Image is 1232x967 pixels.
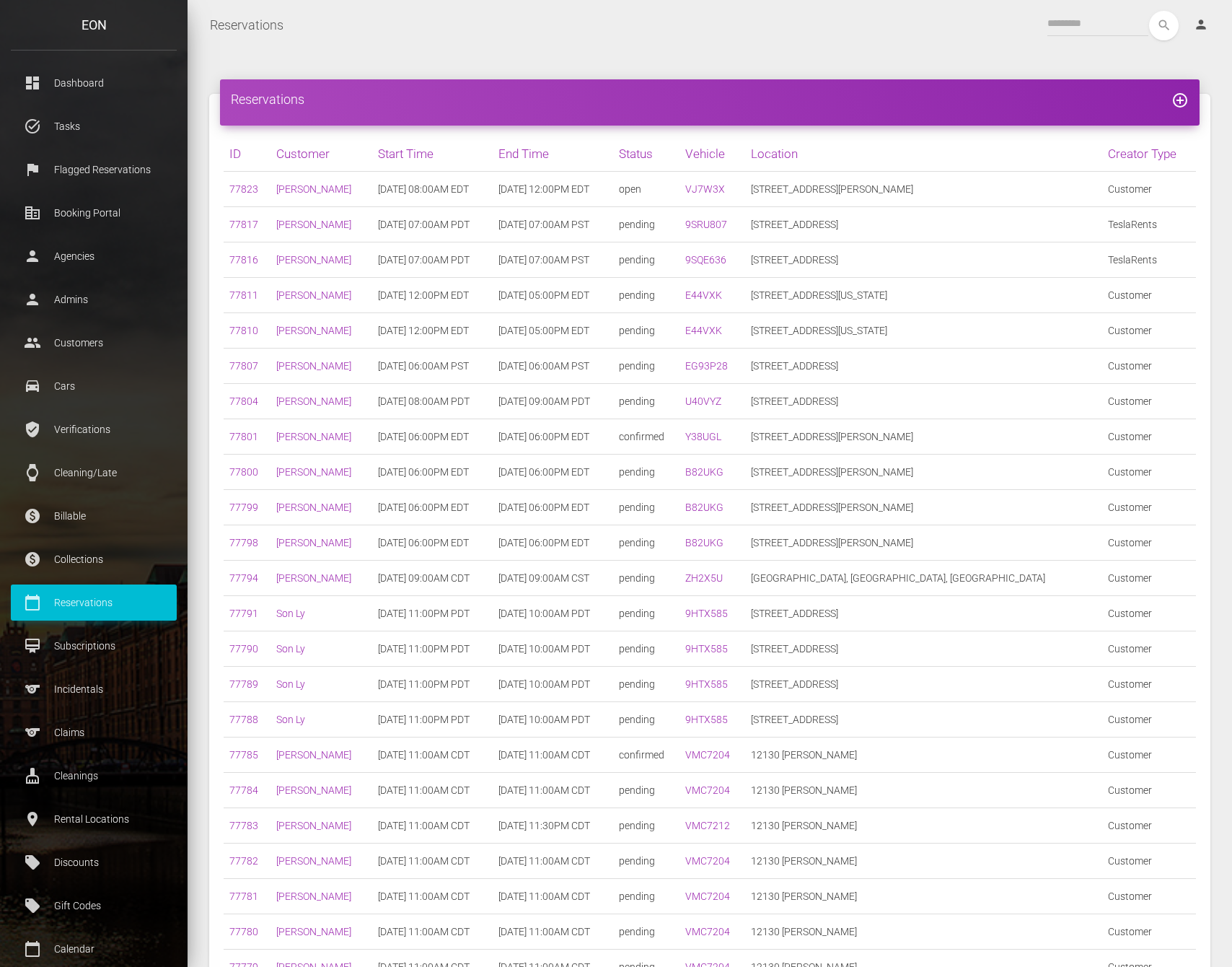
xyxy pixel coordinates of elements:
[1102,455,1196,490] td: Customer
[1183,11,1221,40] a: person
[685,678,728,690] a: 9HTX585
[276,855,351,867] a: [PERSON_NAME]
[493,136,613,172] th: End Time
[685,608,728,619] a: 9HTX585
[11,714,177,751] a: sports Claims
[685,289,722,301] a: E44VXK
[229,325,258,336] a: 77810
[276,183,351,195] a: [PERSON_NAME]
[229,678,258,690] a: 77789
[22,375,166,397] p: Cars
[229,572,258,584] a: 77794
[493,278,613,313] td: [DATE] 05:00PM EDT
[11,368,177,404] a: drive_eta Cars
[276,395,351,407] a: [PERSON_NAME]
[685,431,721,442] a: Y38UGL
[745,525,1102,561] td: [STREET_ADDRESS][PERSON_NAME]
[372,914,493,950] td: [DATE] 11:00AM CDT
[372,136,493,172] th: Start Time
[493,561,613,596] td: [DATE] 09:00AM CST
[372,313,493,349] td: [DATE] 12:00PM EDT
[1102,844,1196,879] td: Customer
[745,879,1102,914] td: 12130 [PERSON_NAME]
[276,749,351,761] a: [PERSON_NAME]
[1102,490,1196,525] td: Customer
[745,207,1102,242] td: [STREET_ADDRESS]
[613,455,679,490] td: pending
[22,419,166,440] p: Verifications
[22,115,166,137] p: Tasks
[685,325,722,336] a: E44VXK
[745,702,1102,738] td: [STREET_ADDRESS]
[229,395,258,407] a: 77804
[372,278,493,313] td: [DATE] 12:00PM EDT
[493,172,613,207] td: [DATE] 12:00PM EDT
[745,349,1102,384] td: [STREET_ADDRESS]
[1149,11,1179,40] button: search
[1102,242,1196,278] td: TeslaRents
[22,895,166,916] p: Gift Codes
[1102,349,1196,384] td: Customer
[372,879,493,914] td: [DATE] 11:00AM CDT
[493,702,613,738] td: [DATE] 10:00AM PDT
[22,808,166,830] p: Rental Locations
[11,585,177,621] a: calendar_today Reservations
[745,667,1102,702] td: [STREET_ADDRESS]
[493,455,613,490] td: [DATE] 06:00PM EDT
[11,541,177,577] a: paid Collections
[493,384,613,419] td: [DATE] 09:00AM PDT
[493,313,613,349] td: [DATE] 05:00PM EDT
[613,242,679,278] td: pending
[11,238,177,274] a: person Agencies
[372,631,493,667] td: [DATE] 11:00PM PDT
[276,360,351,372] a: [PERSON_NAME]
[1102,419,1196,455] td: Customer
[22,289,166,310] p: Admins
[685,254,726,266] a: 9SQE636
[372,384,493,419] td: [DATE] 08:00AM PDT
[493,207,613,242] td: [DATE] 07:00AM PST
[493,738,613,773] td: [DATE] 11:00AM CDT
[493,596,613,631] td: [DATE] 10:00AM PDT
[613,773,679,808] td: pending
[745,490,1102,525] td: [STREET_ADDRESS][PERSON_NAME]
[11,195,177,231] a: corporate_fare Booking Portal
[1102,596,1196,631] td: Customer
[276,678,305,690] a: Son Ly
[745,844,1102,879] td: 12130 [PERSON_NAME]
[210,7,283,43] a: Reservations
[276,254,351,266] a: [PERSON_NAME]
[613,278,679,313] td: pending
[372,419,493,455] td: [DATE] 06:00PM EDT
[493,914,613,950] td: [DATE] 11:00AM CDT
[1102,702,1196,738] td: Customer
[613,844,679,879] td: pending
[229,820,258,831] a: 77783
[613,349,679,384] td: pending
[1102,172,1196,207] td: Customer
[22,505,166,527] p: Billable
[11,498,177,534] a: paid Billable
[276,891,351,902] a: [PERSON_NAME]
[276,325,351,336] a: [PERSON_NAME]
[685,219,727,230] a: 9SRU807
[11,108,177,144] a: task_alt Tasks
[229,431,258,442] a: 77801
[745,631,1102,667] td: [STREET_ADDRESS]
[229,360,258,372] a: 77807
[276,784,351,796] a: [PERSON_NAME]
[685,643,728,655] a: 9HTX585
[22,462,166,483] p: Cleaning/Late
[229,784,258,796] a: 77784
[229,254,258,266] a: 77816
[224,136,270,172] th: ID
[11,152,177,188] a: flag Flagged Reservations
[685,466,723,478] a: B82UKG
[685,360,728,372] a: EG93P28
[229,891,258,902] a: 77781
[613,596,679,631] td: pending
[276,820,351,831] a: [PERSON_NAME]
[685,784,730,796] a: VMC7204
[613,136,679,172] th: Status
